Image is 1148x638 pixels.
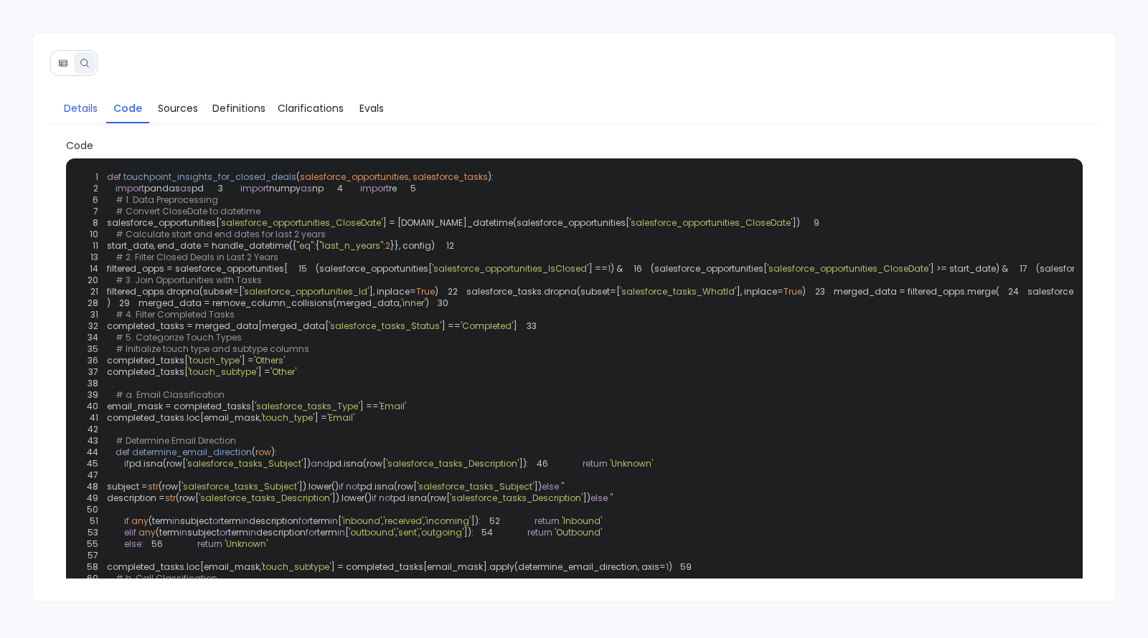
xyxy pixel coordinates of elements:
[555,526,602,538] span: 'Outbound'
[382,216,629,229] span: ] = [DOMAIN_NAME]_datetime(salesforce_opportunities[
[107,216,220,229] span: salesforce_opportunities[
[296,171,300,183] span: (
[79,366,107,378] span: 37
[736,285,784,297] span: ], inplace=
[802,285,806,297] span: )
[314,239,319,252] span: :{
[116,251,278,263] span: # 2. Filter Closed Deals in Last 2 Years
[188,366,258,378] span: 'touch_subtype'
[542,480,559,492] span: else
[610,457,653,470] span: 'Unknown'
[629,216,792,229] span: 'salesforce_opportunities_CloseDate'
[401,297,425,309] span: 'inner'
[79,378,107,389] span: 38
[143,538,171,550] span: 56
[342,515,382,527] span: 'inbound'
[158,100,198,116] span: Sources
[243,285,369,297] span: 'salesforce_opportunities_Id'
[182,480,298,492] span: 'salesforce_tasks_Subject'
[79,355,107,366] span: 36
[79,492,107,504] span: 49
[450,492,583,504] span: 'salesforce_tasks_Description'
[432,262,588,275] span: 'salesforce_opportunities_IsClosed'
[79,229,107,240] span: 10
[345,526,349,538] span: [
[197,538,222,550] span: return
[390,239,435,252] span: }}, config)
[583,457,608,470] span: return
[107,239,296,252] span: start_date, end_date = handle_datetime({
[339,480,344,492] span: if
[423,515,425,527] span: ,
[800,217,828,229] span: 9
[461,320,513,332] span: 'Completed'
[79,194,107,206] span: 6
[138,526,156,538] span: any
[359,400,379,412] span: ] ==
[611,262,623,275] span: ) &
[79,240,107,252] span: 11
[767,262,930,275] span: 'salesforce_opportunities_CloseDate'
[252,446,255,458] span: (
[132,446,252,458] span: determine_email_direction
[329,457,386,470] span: pd.isna(row[
[107,354,188,366] span: completed_tasks[
[141,538,143,550] span: :
[534,480,542,492] span: ])
[79,320,107,332] span: 32
[278,100,344,116] span: Clarifications
[79,286,107,297] span: 21
[306,526,317,538] span: for
[148,480,159,492] span: str
[669,561,672,573] span: )
[79,297,107,309] span: 28
[129,457,186,470] span: pd.isna(row[
[395,526,397,538] span: ,
[310,515,330,527] span: term
[331,561,666,573] span: ] = completed_tasks[email_mask].apply(determine_email_direction, axis=
[64,100,98,116] span: Details
[369,285,416,297] span: ], inplace=
[116,434,236,447] span: # Determine Email Direction
[481,515,509,527] span: 52
[116,308,235,320] span: # 4. Filter Completed Tasks
[330,515,338,527] span: in
[221,515,241,527] span: term
[435,285,438,297] span: )
[124,526,136,538] span: elif
[220,526,228,538] span: or
[303,457,311,470] span: ])
[116,205,260,217] span: # Convert CloseDate to datetime
[79,458,107,470] span: 45
[930,262,1008,275] span: ] >= start_date) &
[212,515,221,527] span: or
[228,526,248,538] span: term
[397,526,418,538] span: 'sent'
[527,526,552,538] span: return
[116,331,242,343] span: # 5. Categorize Touch Types
[420,526,464,538] span: 'outgoing'
[562,515,602,527] span: 'Inbound'
[379,492,393,504] span: not
[116,572,217,584] span: # b. Call Classification
[79,538,107,550] span: 55
[429,297,457,309] span: 30
[144,182,180,194] span: pandas
[337,526,345,538] span: in
[311,457,329,470] span: and
[608,262,611,275] span: 1
[360,480,417,492] span: pd.isna(row[
[382,515,383,527] span: ,
[269,182,301,194] span: numpy
[386,457,519,470] span: 'salesforce_tasks_Description'
[425,297,429,309] span: )
[79,263,107,275] span: 14
[79,412,107,424] span: 41
[254,354,285,366] span: 'Others'
[180,182,192,194] span: as
[385,239,390,252] span: 2
[441,320,461,332] span: ] ==
[107,411,261,424] span: completed_tasks.loc[email_mask,
[416,285,435,297] span: True
[79,401,107,412] span: 40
